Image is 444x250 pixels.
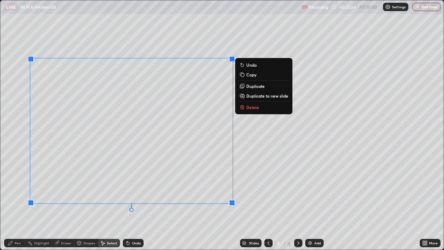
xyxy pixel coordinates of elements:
[238,92,290,100] button: Duplicate to new slide
[246,105,259,110] p: Delete
[284,241,286,245] div: /
[246,62,257,68] p: Undo
[307,240,313,246] img: add-slide-button
[20,4,56,10] p: NLM & Friction-08
[314,241,321,245] div: Add
[83,241,95,245] div: Shapes
[287,240,291,246] div: 6
[6,4,16,10] p: LIVE
[107,241,117,245] div: Select
[275,241,282,245] div: 6
[34,241,49,245] div: Highlight
[302,4,307,10] img: recording.375f2c34.svg
[412,3,441,11] button: End Class
[61,241,71,245] div: Eraser
[429,241,438,245] div: More
[385,4,391,10] img: class-settings-icons
[238,70,290,79] button: Copy
[132,241,141,245] div: Undo
[249,241,259,245] div: Slides
[309,5,328,10] p: Recording
[238,103,290,111] button: Delete
[246,93,288,99] p: Duplicate to new slide
[15,241,21,245] div: Pen
[246,72,256,77] p: Copy
[238,82,290,90] button: Duplicate
[415,4,420,10] img: end-class-cross
[246,83,265,89] p: Duplicate
[392,5,405,9] p: Settings
[238,61,290,69] button: Undo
